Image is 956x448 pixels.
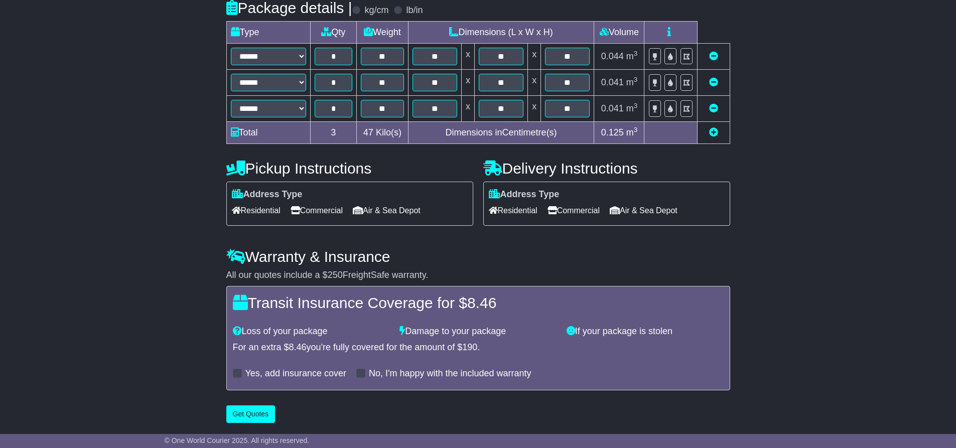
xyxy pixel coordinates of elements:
span: 0.125 [601,127,624,137]
span: m [626,77,638,87]
span: m [626,127,638,137]
h4: Transit Insurance Coverage for $ [233,294,724,311]
label: kg/cm [364,5,388,16]
td: Dimensions (L x W x H) [408,22,594,44]
span: 190 [462,342,477,352]
td: x [528,70,541,96]
span: Residential [489,203,537,218]
sup: 3 [634,50,638,57]
span: Residential [232,203,281,218]
div: If your package is stolen [562,326,729,337]
a: Remove this item [709,51,718,61]
span: 47 [363,127,373,137]
span: 8.46 [467,294,496,311]
td: x [461,96,474,122]
td: Dimensions in Centimetre(s) [408,122,594,144]
td: x [528,44,541,70]
div: Damage to your package [394,326,562,337]
td: Total [226,122,310,144]
h4: Pickup Instructions [226,160,473,177]
td: Volume [594,22,644,44]
label: Address Type [489,189,560,200]
button: Get Quotes [226,405,276,423]
div: All our quotes include a $ FreightSafe warranty. [226,270,730,281]
span: 250 [328,270,343,280]
span: 0.041 [601,103,624,113]
span: Commercial [291,203,343,218]
td: x [461,70,474,96]
sup: 3 [634,76,638,83]
h4: Warranty & Insurance [226,248,730,265]
td: Qty [310,22,357,44]
td: Type [226,22,310,44]
div: Loss of your package [228,326,395,337]
td: x [528,96,541,122]
span: Air & Sea Depot [610,203,677,218]
sup: 3 [634,126,638,133]
label: Address Type [232,189,303,200]
td: Weight [357,22,408,44]
label: No, I'm happy with the included warranty [369,368,531,379]
span: 8.46 [289,342,307,352]
span: 0.044 [601,51,624,61]
td: Kilo(s) [357,122,408,144]
label: Yes, add insurance cover [245,368,346,379]
td: 3 [310,122,357,144]
a: Add new item [709,127,718,137]
sup: 3 [634,102,638,109]
span: 0.041 [601,77,624,87]
span: Commercial [548,203,600,218]
span: m [626,103,638,113]
td: x [461,44,474,70]
div: For an extra $ you're fully covered for the amount of $ . [233,342,724,353]
a: Remove this item [709,77,718,87]
span: Air & Sea Depot [353,203,421,218]
a: Remove this item [709,103,718,113]
span: m [626,51,638,61]
h4: Delivery Instructions [483,160,730,177]
label: lb/in [406,5,423,16]
span: © One World Courier 2025. All rights reserved. [165,436,310,444]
